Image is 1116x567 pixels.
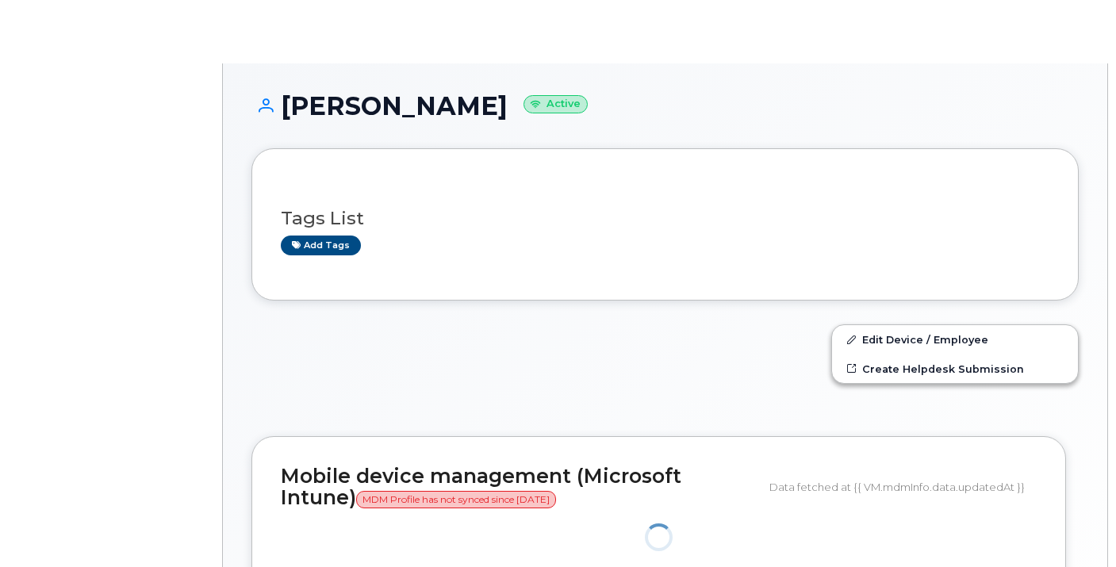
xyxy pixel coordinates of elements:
h2: Mobile device management (Microsoft Intune) [281,465,757,509]
a: Add tags [281,236,361,255]
a: Edit Device / Employee [832,325,1078,354]
h3: Tags List [281,209,1049,228]
small: Active [523,95,588,113]
a: Create Helpdesk Submission [832,354,1078,383]
div: Data fetched at {{ VM.mdmInfo.data.updatedAt }} [769,472,1037,502]
span: MDM Profile has not synced since [DATE] [356,491,556,508]
h1: [PERSON_NAME] [251,92,1079,120]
